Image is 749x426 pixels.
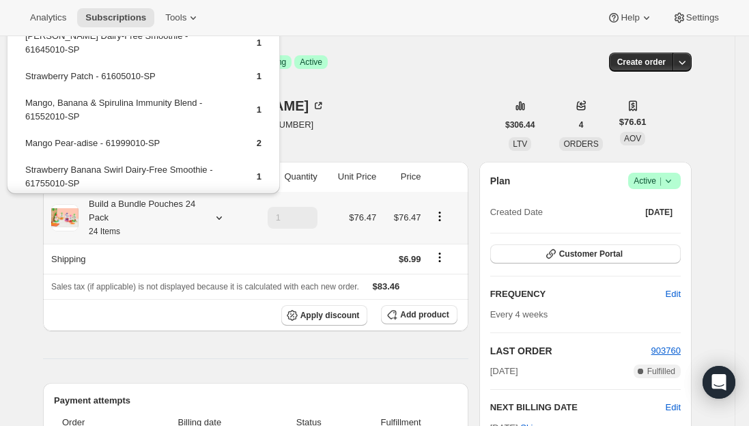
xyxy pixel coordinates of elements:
button: Add product [381,305,457,324]
span: Created Date [490,205,543,219]
button: Tools [157,8,208,27]
button: Shipping actions [429,250,451,265]
button: Apply discount [281,305,368,326]
span: $6.99 [399,254,421,264]
span: [DATE] [645,207,673,218]
span: Settings [686,12,719,23]
span: Active [300,57,322,68]
div: Open Intercom Messenger [703,366,735,399]
h2: LAST ORDER [490,344,651,358]
span: Active [634,174,675,188]
span: Help [621,12,639,23]
span: 1 [257,38,262,48]
span: | [660,175,662,186]
span: Customer Portal [559,248,623,259]
td: Strawberry Patch - 61605010-SP [25,69,234,94]
span: Every 4 weeks [490,309,548,319]
span: $76.47 [349,212,376,223]
span: Analytics [30,12,66,23]
h2: Payment attempts [54,394,457,408]
span: AOV [624,134,641,143]
span: 4 [579,119,584,130]
span: Tools [165,12,186,23]
a: 903760 [651,345,681,356]
td: [PERSON_NAME] Dairy-Free Smoothie - 61645010-SP [25,29,234,68]
button: $306.44 [497,115,543,134]
button: Create order [609,53,674,72]
h2: NEXT BILLING DATE [490,401,666,414]
th: Unit Price [322,162,380,192]
h2: Plan [490,174,511,188]
span: Subscriptions [85,12,146,23]
span: Add product [400,309,449,320]
button: [DATE] [637,203,681,222]
span: Edit [666,287,681,301]
span: 1 [257,71,262,81]
span: 2 [257,138,262,148]
td: Mango Pear-adise - 61999010-SP [25,136,234,161]
span: $83.46 [373,281,400,292]
td: Strawberry Banana Swirl Dairy-Free Smoothie - 61755010-SP [25,162,234,201]
span: $76.61 [619,115,647,129]
span: [DATE] [490,365,518,378]
button: Analytics [22,8,74,27]
td: Mango, Banana & Spirulina Immunity Blend - 61552010-SP [25,96,234,134]
span: 1 [257,171,262,182]
h2: FREQUENCY [490,287,666,301]
button: Product actions [429,209,451,224]
span: Sales tax (if applicable) is not displayed because it is calculated with each new order. [51,282,359,292]
span: ORDERS [563,139,598,149]
button: Subscriptions [77,8,154,27]
button: Edit [658,283,689,305]
button: 4 [571,115,592,134]
div: Build a Bundle Pouches 24 Pack [79,197,201,238]
span: Create order [617,57,666,68]
span: Apply discount [300,310,360,321]
button: Settings [664,8,727,27]
button: Help [599,8,661,27]
span: LTV [513,139,527,149]
button: Customer Portal [490,244,681,264]
button: 903760 [651,344,681,358]
span: 1 [257,104,262,115]
span: Fulfilled [647,366,675,377]
th: Shipping [43,244,249,274]
small: 24 Items [89,227,120,236]
button: Edit [666,401,681,414]
th: Price [380,162,425,192]
span: $306.44 [505,119,535,130]
span: $76.47 [394,212,421,223]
